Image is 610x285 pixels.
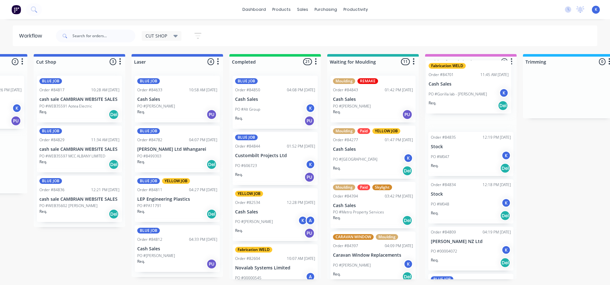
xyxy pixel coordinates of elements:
img: Factory [11,5,21,14]
div: purchasing [311,5,340,14]
div: Workflow [19,32,45,40]
a: dashboard [239,5,269,14]
span: CUT SHOP [146,32,167,39]
div: productivity [340,5,371,14]
span: K [595,7,597,12]
div: products [269,5,294,14]
div: sales [294,5,311,14]
input: Search for orders... [72,30,135,42]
